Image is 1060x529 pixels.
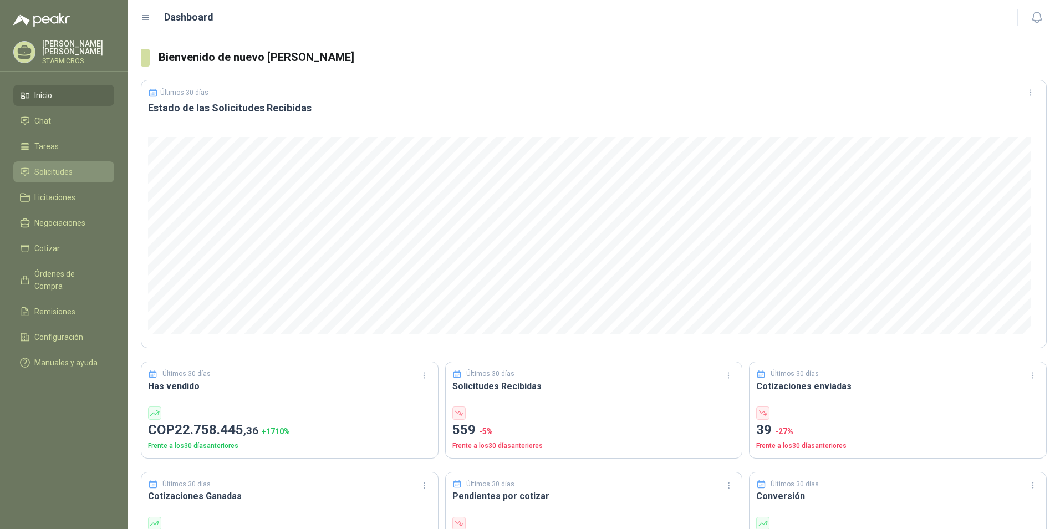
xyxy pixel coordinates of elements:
h3: Bienvenido de nuevo [PERSON_NAME] [159,49,1047,66]
a: Cotizar [13,238,114,259]
span: + 1710 % [262,427,290,436]
span: Licitaciones [34,191,75,204]
a: Solicitudes [13,161,114,182]
span: Manuales y ayuda [34,357,98,369]
a: Remisiones [13,301,114,322]
p: 39 [756,420,1039,441]
p: [PERSON_NAME] [PERSON_NAME] [42,40,114,55]
span: Órdenes de Compra [34,268,104,292]
a: Chat [13,110,114,131]
p: Últimos 30 días [160,89,208,96]
p: COP [148,420,431,441]
span: ,36 [243,424,258,437]
p: Frente a los 30 días anteriores [452,441,736,451]
span: Configuración [34,331,83,343]
p: Últimos 30 días [771,479,819,490]
p: Últimos 30 días [162,369,211,379]
h3: Estado de las Solicitudes Recibidas [148,101,1039,115]
p: Últimos 30 días [466,479,514,490]
span: Tareas [34,140,59,152]
p: Últimos 30 días [466,369,514,379]
p: Frente a los 30 días anteriores [148,441,431,451]
h3: Cotizaciones Ganadas [148,489,431,503]
p: Últimos 30 días [162,479,211,490]
span: Solicitudes [34,166,73,178]
a: Licitaciones [13,187,114,208]
span: Cotizar [34,242,60,255]
h3: Has vendido [148,379,431,393]
a: Inicio [13,85,114,106]
p: Frente a los 30 días anteriores [756,441,1039,451]
h1: Dashboard [164,9,213,25]
p: 559 [452,420,736,441]
span: Remisiones [34,306,75,318]
span: 22.758.445 [175,422,258,438]
a: Órdenes de Compra [13,263,114,297]
span: Chat [34,115,51,127]
h3: Pendientes por cotizar [452,489,736,503]
span: -5 % [479,427,493,436]
a: Manuales y ayuda [13,352,114,373]
h3: Solicitudes Recibidas [452,379,736,393]
h3: Cotizaciones enviadas [756,379,1039,393]
a: Negociaciones [13,212,114,233]
h3: Conversión [756,489,1039,503]
img: Logo peakr [13,13,70,27]
a: Configuración [13,327,114,348]
span: Inicio [34,89,52,101]
p: STARMICROS [42,58,114,64]
a: Tareas [13,136,114,157]
span: Negociaciones [34,217,85,229]
p: Últimos 30 días [771,369,819,379]
span: -27 % [775,427,793,436]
